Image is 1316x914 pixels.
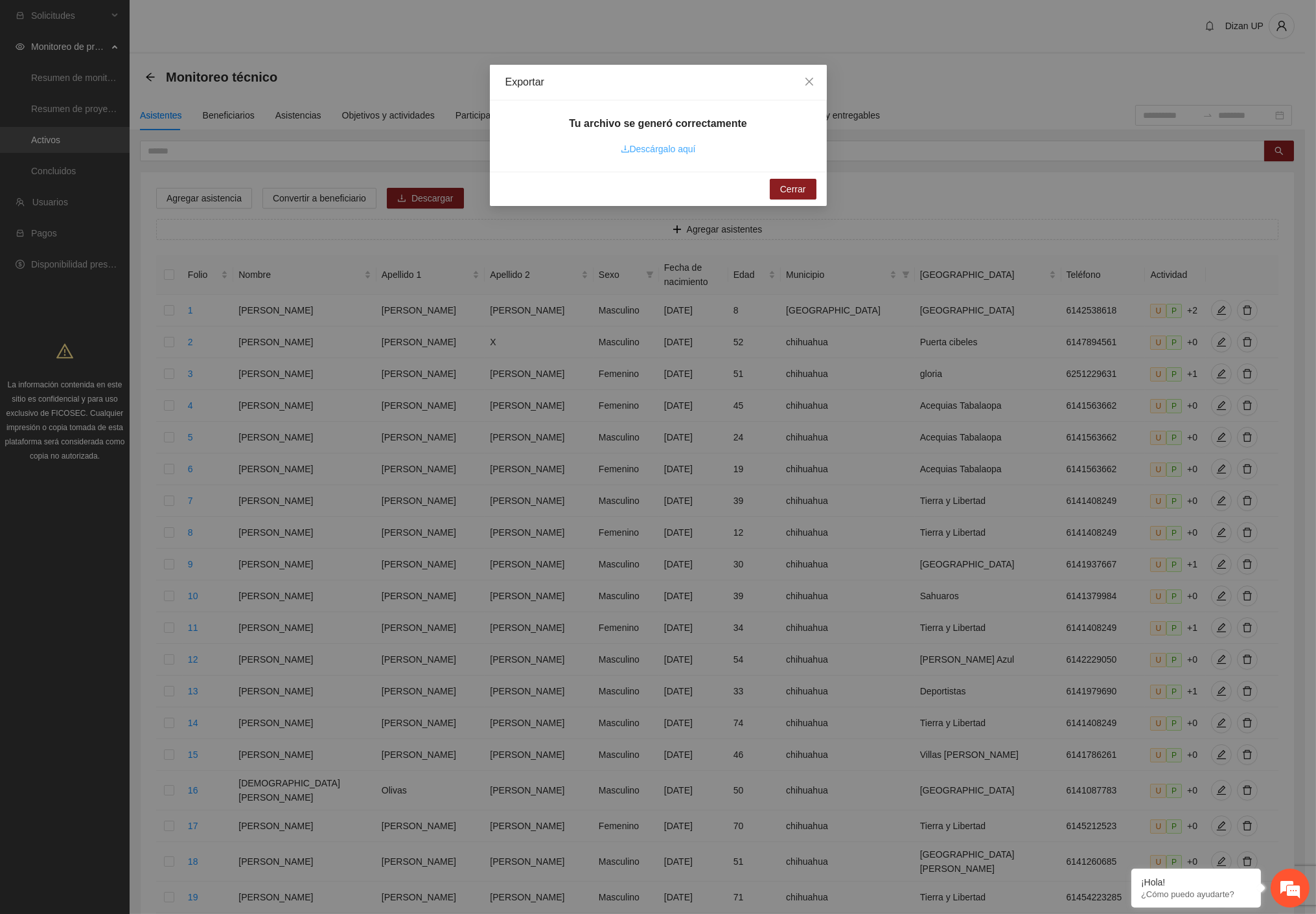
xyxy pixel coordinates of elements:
div: Exportar [505,75,811,89]
a: downloadDescárgalo aquí [621,144,696,154]
span: download [621,144,630,154]
div: Minimizar ventana de chat en vivo [213,6,244,38]
p: ¿Cómo puedo ayudarte? [1141,889,1251,899]
span: Cerrar [780,182,806,196]
div: Chatee con nosotros ahora [67,66,218,83]
button: Close [792,65,827,100]
button: Cerrar [770,179,816,200]
textarea: Escriba su mensaje y pulse “Intro” [6,354,247,399]
h5: Tu archivo se generó correctamente [569,116,746,131]
span: Estamos en línea. [75,173,179,304]
span: close [804,76,814,87]
div: ¡Hola! [1141,877,1251,887]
